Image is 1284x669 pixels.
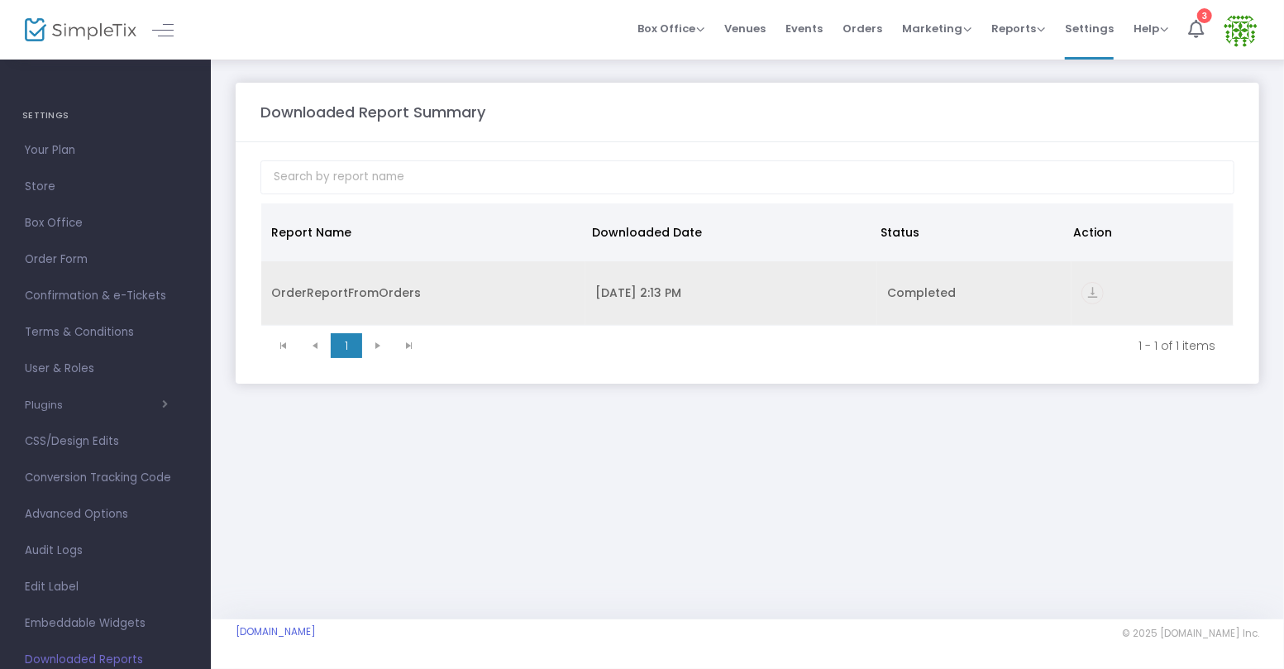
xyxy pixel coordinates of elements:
div: Data table [261,203,1234,326]
span: CSS/Design Edits [25,431,186,452]
span: Conversion Tracking Code [25,467,186,489]
th: Downloaded Date [582,203,871,261]
th: Status [871,203,1063,261]
div: 9/24/2025 2:13 PM [595,284,867,301]
span: User & Roles [25,358,186,380]
a: vertical_align_bottom [1081,287,1104,303]
span: Orders [842,7,882,50]
span: Confirmation & e-Tickets [25,285,186,307]
a: [DOMAIN_NAME] [236,625,316,638]
i: vertical_align_bottom [1081,282,1104,304]
span: Box Office [637,21,704,36]
div: OrderReportFromOrders [271,284,575,301]
span: Audit Logs [25,540,186,561]
span: Advanced Options [25,504,186,525]
span: Events [785,7,823,50]
span: Settings [1065,7,1114,50]
div: 3 [1197,8,1212,23]
th: Action [1063,203,1224,261]
div: https://go.SimpleTix.com/cn5sg [1081,282,1224,304]
span: Page 1 [331,333,362,358]
span: Terms & Conditions [25,322,186,343]
span: Order Form [25,249,186,270]
span: © 2025 [DOMAIN_NAME] Inc. [1122,627,1259,640]
span: Reports [991,21,1045,36]
kendo-pager-info: 1 - 1 of 1 items [437,337,1215,354]
button: Plugins [25,399,168,412]
th: Report Name [261,203,582,261]
span: Box Office [25,213,186,234]
span: Your Plan [25,140,186,161]
input: Search by report name [260,160,1234,194]
m-panel-title: Downloaded Report Summary [260,101,485,123]
div: Completed [887,284,1062,301]
span: Edit Label [25,576,186,598]
span: Embeddable Widgets [25,613,186,634]
span: Store [25,176,186,198]
span: Help [1134,21,1168,36]
span: Venues [724,7,766,50]
span: Marketing [902,21,971,36]
h4: SETTINGS [22,99,189,132]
